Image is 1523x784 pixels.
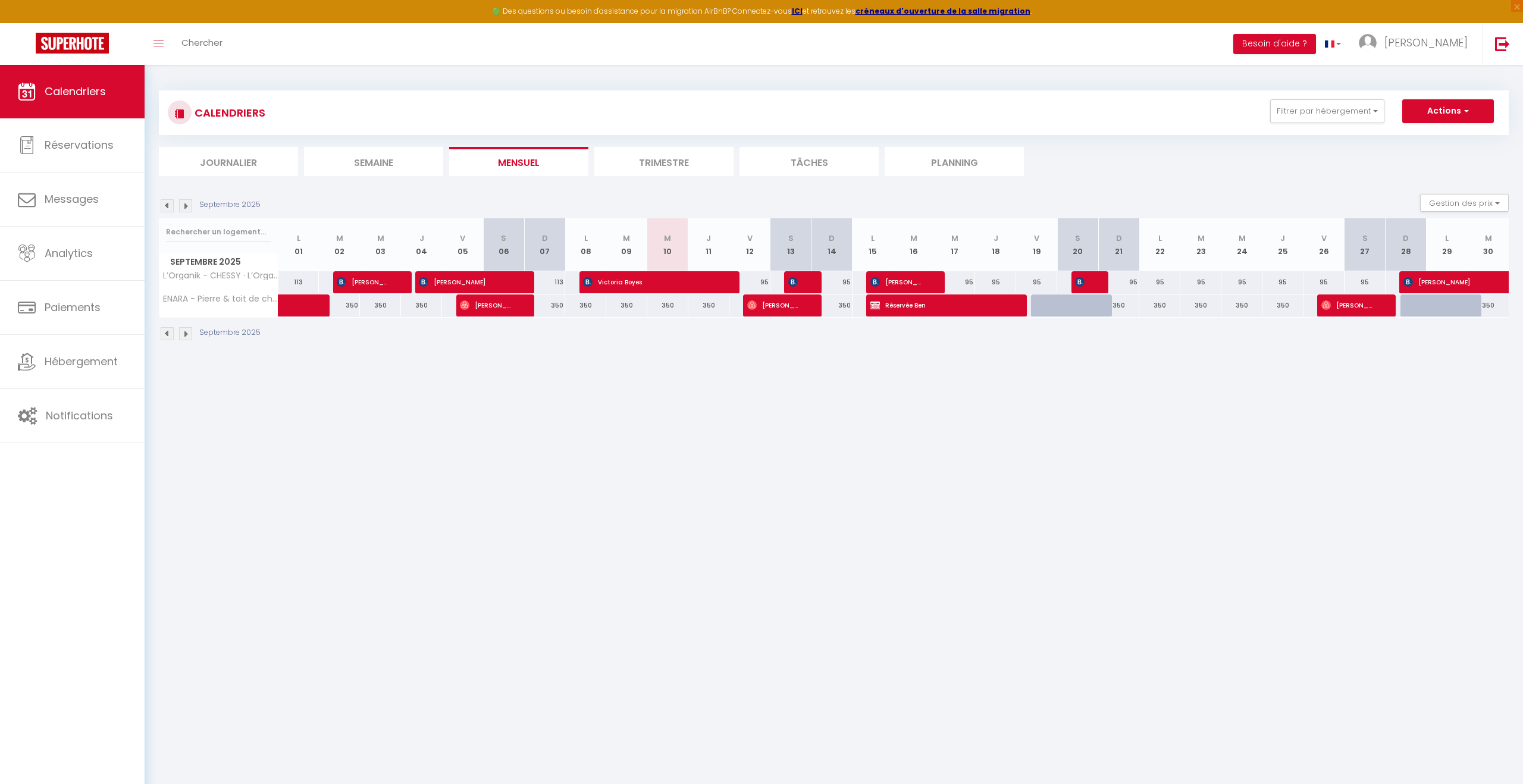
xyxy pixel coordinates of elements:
div: 350 [319,294,360,316]
span: [PERSON_NAME] [1403,271,1486,293]
abbr: J [706,233,711,244]
abbr: S [1075,233,1080,244]
a: ... [PERSON_NAME] [1350,23,1483,65]
th: 22 [1139,218,1180,271]
div: 95 [1180,271,1221,293]
span: [PERSON_NAME] [1075,271,1089,293]
th: 06 [483,218,524,271]
div: 95 [811,271,853,293]
strong: créneaux d'ouverture de la salle migration [855,6,1030,16]
th: 19 [1016,218,1057,271]
span: Analytics [45,246,93,261]
abbr: D [829,233,835,244]
div: 113 [524,271,565,293]
div: 350 [1098,294,1139,316]
span: L’Organik - CHESSY · L’Organik Disney 7min / Gare 5min + Parking privé [161,271,280,280]
div: 350 [401,294,442,316]
div: 95 [1262,271,1303,293]
div: 350 [360,294,401,316]
abbr: M [377,233,384,244]
th: 12 [729,218,770,271]
th: 18 [975,218,1016,271]
abbr: S [788,233,794,244]
th: 28 [1386,218,1427,271]
a: ICI [792,6,803,16]
th: 25 [1262,218,1303,271]
abbr: D [1403,233,1409,244]
abbr: S [501,233,506,244]
div: 95 [729,271,770,293]
abbr: D [542,233,548,244]
li: Tâches [739,147,879,176]
div: 350 [811,294,853,316]
th: 20 [1057,218,1098,271]
div: 350 [1221,294,1262,316]
a: Chercher [173,23,231,65]
th: 07 [524,218,565,271]
abbr: J [1280,233,1285,244]
th: 08 [565,218,606,271]
abbr: M [1239,233,1246,244]
div: 350 [524,294,565,316]
abbr: M [1198,233,1205,244]
abbr: L [297,233,300,244]
img: logout [1495,36,1510,51]
div: 95 [1016,271,1057,293]
button: Actions [1402,99,1494,123]
abbr: L [1445,233,1449,244]
span: [PERSON_NAME] [460,294,514,316]
th: 21 [1098,218,1139,271]
div: 350 [1139,294,1180,316]
input: Rechercher un logement... [166,221,271,243]
div: 350 [688,294,729,316]
th: 02 [319,218,360,271]
th: 11 [688,218,729,271]
th: 05 [442,218,483,271]
span: Paiements [45,300,101,315]
th: 16 [894,218,935,271]
button: Gestion des prix [1420,194,1509,212]
span: Calendriers [45,84,106,99]
h3: CALENDRIERS [192,99,265,126]
span: [PERSON_NAME] [747,294,801,316]
li: Planning [885,147,1024,176]
button: Besoin d'aide ? [1233,34,1316,54]
span: ENARA - Pierre & toit de chaume - Piscine chauffée [161,294,280,303]
span: Messages [45,192,99,206]
li: Semaine [304,147,443,176]
div: 350 [1262,294,1303,316]
abbr: L [584,233,588,244]
div: 350 [1468,294,1509,316]
div: 350 [1180,294,1221,316]
th: 01 [278,218,319,271]
li: Mensuel [449,147,588,176]
span: [PERSON_NAME] [1384,35,1468,50]
button: Filtrer par hébergement [1270,99,1384,123]
th: 30 [1468,218,1509,271]
th: 14 [811,218,853,271]
div: 95 [1139,271,1180,293]
abbr: J [994,233,998,244]
div: 350 [565,294,606,316]
div: 95 [1345,271,1386,293]
span: Victoria Boyes [583,271,718,293]
div: 95 [1098,271,1139,293]
abbr: M [336,233,343,244]
span: Réservations [45,137,114,152]
abbr: L [871,233,875,244]
div: 113 [278,271,319,293]
abbr: M [951,233,958,244]
th: 15 [853,218,894,271]
abbr: V [1321,233,1327,244]
th: 17 [935,218,976,271]
div: 350 [647,294,688,316]
img: ... [1359,34,1377,52]
th: 26 [1303,218,1345,271]
abbr: S [1362,233,1368,244]
abbr: V [1034,233,1039,244]
li: Journalier [159,147,298,176]
abbr: V [747,233,753,244]
abbr: M [623,233,630,244]
div: 95 [1221,271,1262,293]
